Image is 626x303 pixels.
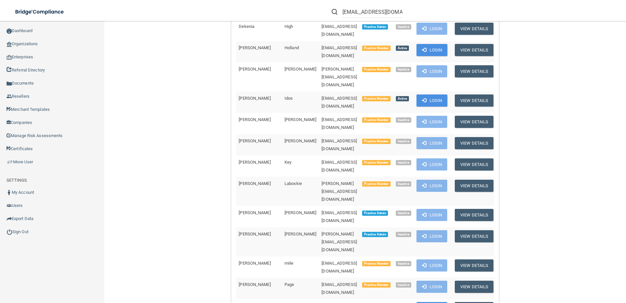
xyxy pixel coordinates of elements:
[285,181,302,186] span: Laboskie
[7,29,12,34] img: ic_dashboard_dark.d01f4a41.png
[322,181,357,202] span: [PERSON_NAME][EMAIL_ADDRESS][DOMAIN_NAME]
[362,261,391,266] span: Practice Member
[322,138,357,151] span: [EMAIL_ADDRESS][DOMAIN_NAME]
[285,96,293,101] span: Idos
[239,45,270,50] span: [PERSON_NAME]
[322,232,357,252] span: [PERSON_NAME][EMAIL_ADDRESS][DOMAIN_NAME]
[239,24,254,29] span: Dekenia
[322,261,357,273] span: [EMAIL_ADDRESS][DOMAIN_NAME]
[322,24,357,37] span: [EMAIL_ADDRESS][DOMAIN_NAME]
[7,176,27,184] label: SETTINGS
[455,44,493,56] button: View Details
[239,261,270,266] span: [PERSON_NAME]
[7,216,12,221] img: icon-export.b9366987.png
[7,81,12,86] img: icon-documents.8dae5593.png
[396,181,411,187] span: Inactive
[322,282,357,295] span: [EMAIL_ADDRESS][DOMAIN_NAME]
[322,96,357,109] span: [EMAIL_ADDRESS][DOMAIN_NAME]
[7,94,12,99] img: ic_reseller.de258add.png
[362,96,391,101] span: Practice Member
[239,282,270,287] span: [PERSON_NAME]
[455,281,493,293] button: View Details
[416,116,448,128] button: Login
[285,24,293,29] span: High
[416,23,448,35] button: Login
[362,181,391,187] span: Practice Member
[396,96,409,101] span: Active
[455,158,493,171] button: View Details
[455,94,493,107] button: View Details
[416,44,448,56] button: Login
[455,259,493,272] button: View Details
[239,181,270,186] span: [PERSON_NAME]
[362,160,391,165] span: Practice Member
[322,160,357,172] span: [EMAIL_ADDRESS][DOMAIN_NAME]
[396,46,409,51] span: Active
[362,46,391,51] span: Practice Member
[285,67,316,71] span: [PERSON_NAME]
[362,282,391,288] span: Practice Member
[322,67,357,87] span: [PERSON_NAME][EMAIL_ADDRESS][DOMAIN_NAME]
[362,24,388,30] span: Practice Admin
[362,211,388,216] span: Practice Admin
[239,96,270,101] span: [PERSON_NAME]
[322,210,357,223] span: [EMAIL_ADDRESS][DOMAIN_NAME]
[455,137,493,149] button: View Details
[362,117,391,123] span: Practice Member
[416,94,448,107] button: Login
[239,160,270,165] span: [PERSON_NAME]
[285,232,316,236] span: [PERSON_NAME]
[396,139,411,144] span: Inactive
[239,117,270,122] span: [PERSON_NAME]
[285,282,294,287] span: Page
[362,139,391,144] span: Practice Member
[513,256,618,283] iframe: Drift Widget Chat Controller
[416,65,448,77] button: Login
[7,203,12,208] img: icon-users.e205127d.png
[396,117,411,123] span: Inactive
[396,67,411,72] span: Inactive
[362,67,391,72] span: Practice Member
[455,209,493,221] button: View Details
[416,137,448,149] button: Login
[285,210,316,215] span: [PERSON_NAME]
[396,211,411,216] span: Inactive
[416,158,448,171] button: Login
[7,55,12,60] img: enterprise.0d942306.png
[455,230,493,242] button: View Details
[7,42,12,47] img: organization-icon.f8decf85.png
[285,45,299,50] span: Holland
[342,6,402,18] input: Search
[416,180,448,192] button: Login
[285,138,316,143] span: [PERSON_NAME]
[285,117,316,122] span: [PERSON_NAME]
[455,65,493,77] button: View Details
[10,5,70,19] img: bridge_compliance_login_screen.278c3ca4.svg
[455,180,493,192] button: View Details
[7,190,12,195] img: ic_user_dark.df1a06c3.png
[416,209,448,221] button: Login
[239,210,270,215] span: [PERSON_NAME]
[322,117,357,130] span: [EMAIL_ADDRESS][DOMAIN_NAME]
[396,282,411,288] span: Inactive
[332,9,338,15] img: ic-search.3b580494.png
[285,261,294,266] span: miile
[239,67,270,71] span: [PERSON_NAME]
[455,23,493,35] button: View Details
[396,261,411,266] span: Inactive
[322,45,357,58] span: [EMAIL_ADDRESS][DOMAIN_NAME]
[416,281,448,293] button: Login
[396,24,411,30] span: Inactive
[239,138,270,143] span: [PERSON_NAME]
[455,116,493,128] button: View Details
[285,160,291,165] span: Key
[362,232,388,237] span: Practice Admin
[7,159,13,165] img: briefcase.64adab9b.png
[239,232,270,236] span: [PERSON_NAME]
[396,160,411,165] span: Inactive
[416,259,448,272] button: Login
[396,232,411,237] span: Inactive
[7,229,12,235] img: ic_power_dark.7ecde6b1.png
[416,230,448,242] button: Login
